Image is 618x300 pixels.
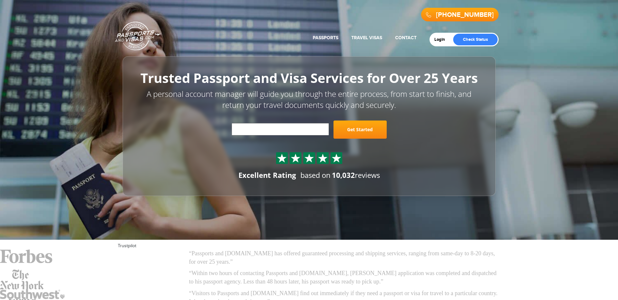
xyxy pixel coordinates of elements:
p: A personal account manager will guide you through the entire process, from start to finish, and r... [137,88,481,111]
a: Passports [313,35,338,40]
p: “Passports and [DOMAIN_NAME] has offered guaranteed processing and shipping services, ranging fro... [189,249,501,266]
h1: Trusted Passport and Visa Services for Over 25 Years [137,71,481,85]
a: Check Status [453,34,498,45]
div: Excellent Rating [238,170,296,180]
p: “Within two hours of contacting Passports and [DOMAIN_NAME], [PERSON_NAME] application was comple... [189,269,501,286]
img: Sprite St [277,153,287,163]
img: Sprite St [304,153,314,163]
img: Sprite St [318,153,328,163]
a: Trustpilot [118,243,136,248]
a: Travel Visas [351,35,382,40]
a: [PHONE_NUMBER] [436,11,494,19]
a: Get Started [333,121,387,139]
span: based on [300,170,331,180]
img: Sprite St [332,153,341,163]
a: Login [434,37,450,42]
a: Passports & [DOMAIN_NAME] [115,21,161,51]
span: reviews [332,170,380,180]
a: Contact [395,35,417,40]
strong: 10,032 [332,170,355,180]
img: Sprite St [291,153,300,163]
